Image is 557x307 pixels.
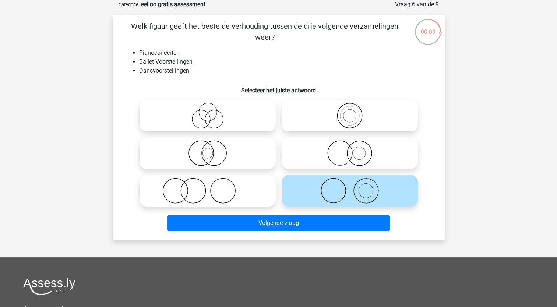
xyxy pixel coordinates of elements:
div: 00:09 [414,18,442,36]
li: Pianoconcerten [139,49,433,57]
li: Ballet Voorstellingen [139,57,433,66]
li: Dansvoorstellingen [139,66,433,75]
p: Welk figuur geeft het beste de verhouding tussen de drie volgende verzamelingen weer? [124,21,405,43]
button: Volgende vraag [167,215,390,231]
strong: eelloo gratis assessment [141,1,205,8]
h6: Selecteer het juiste antwoord [124,81,433,94]
small: Categorie: [119,2,140,7]
img: Assessly logo [23,278,75,295]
